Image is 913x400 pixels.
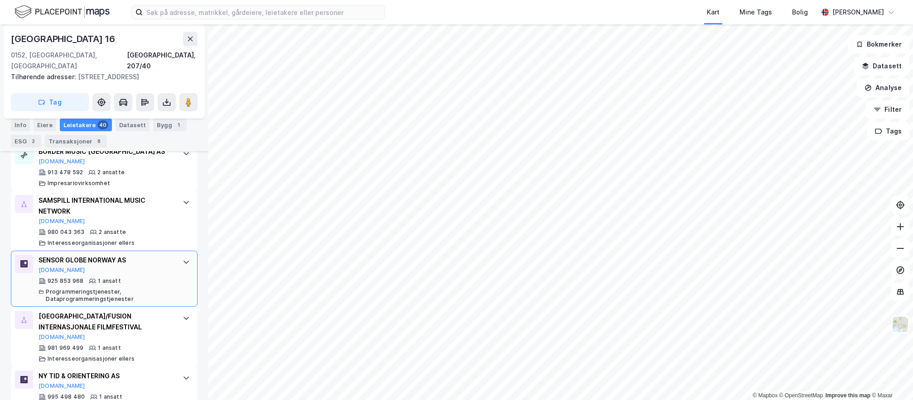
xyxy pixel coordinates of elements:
div: Leietakere [60,119,112,131]
div: [STREET_ADDRESS] [11,71,190,82]
div: 0152, [GEOGRAPHIC_DATA], [GEOGRAPHIC_DATA] [11,50,127,71]
div: 981 969 499 [48,344,83,352]
input: Søk på adresse, matrikkel, gårdeiere, leietakere eller personer [143,5,385,19]
div: 1 ansatt [98,344,121,352]
div: 913 478 592 [48,169,83,176]
div: 1 ansatt [98,277,121,285]
div: 980 043 363 [48,229,84,236]
div: Bolig [792,7,808,18]
button: [DOMAIN_NAME] [39,333,85,341]
div: Transaksjoner [45,135,107,148]
div: SAMSPILL INTERNATIONAL MUSIC NETWORK [39,195,174,217]
button: Filter [866,100,909,119]
div: Interesseorganisasjoner ellers [48,355,135,362]
img: Z [892,316,909,333]
div: Impresariovirksomhet [48,180,110,187]
div: SENSOR GLOBE NORWAY AS [39,255,174,266]
button: Tag [11,93,89,111]
div: Mine Tags [739,7,772,18]
div: [GEOGRAPHIC_DATA]/FUSION INTERNASJONALE FILMFESTIVAL [39,311,174,333]
div: Datasett [116,119,150,131]
div: 8 [94,137,103,146]
span: Tilhørende adresser: [11,73,78,81]
div: 925 853 968 [48,277,83,285]
button: Analyse [857,79,909,97]
div: Eiere [34,119,56,131]
div: Info [11,119,30,131]
button: [DOMAIN_NAME] [39,267,85,274]
div: Bygg [153,119,187,131]
div: 2 ansatte [99,229,126,236]
div: 2 ansatte [97,169,125,176]
div: Programmeringstjenester, Dataprogrammeringstjenester [46,288,174,303]
button: [DOMAIN_NAME] [39,218,85,225]
div: BORDER MUSIC [GEOGRAPHIC_DATA] AS [39,146,174,157]
a: OpenStreetMap [779,392,823,399]
button: Datasett [854,57,909,75]
a: Improve this map [826,392,870,399]
button: [DOMAIN_NAME] [39,158,85,165]
div: 2 [29,137,38,146]
div: NY TID & ORIENTERING AS [39,371,174,381]
div: [GEOGRAPHIC_DATA], 207/40 [127,50,198,71]
div: Interesseorganisasjoner ellers [48,239,135,247]
div: 1 [174,120,183,129]
iframe: Chat Widget [868,357,913,400]
div: 40 [97,120,108,129]
div: Kontrollprogram for chat [868,357,913,400]
button: [DOMAIN_NAME] [39,382,85,390]
a: Mapbox [753,392,778,399]
div: Kart [707,7,720,18]
button: Bokmerker [848,35,909,53]
div: [PERSON_NAME] [832,7,884,18]
img: logo.f888ab2527a4732fd821a326f86c7f29.svg [14,4,110,20]
div: ESG [11,135,41,148]
div: [GEOGRAPHIC_DATA] 16 [11,32,117,46]
button: Tags [867,122,909,140]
